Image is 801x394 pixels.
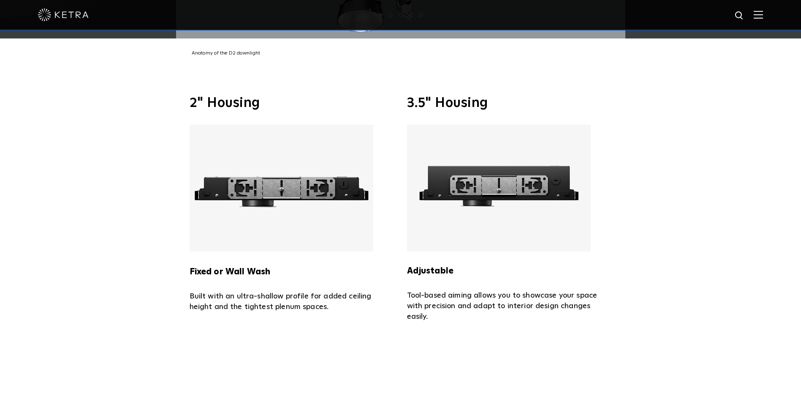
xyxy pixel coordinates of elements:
h3: 3.5" Housing [407,96,612,110]
p: Built with an ultra-shallow profile for added ceiling height and the tightest plenum spaces. [190,291,394,312]
strong: Fixed or Wall Wash [190,268,271,276]
img: Ketra 3.5" Adjustable Housing with an ultra slim profile [407,125,591,252]
img: Ketra 2" Fixed or Wall Wash Housing with an ultra slim profile [190,125,373,252]
div: Anatomy of the D2 downlight [183,49,622,58]
img: Hamburger%20Nav.svg [754,11,763,19]
h3: 2" Housing [190,96,394,110]
strong: Adjustable [407,267,454,275]
img: search icon [734,11,745,21]
img: ketra-logo-2019-white [38,8,89,21]
p: Tool-based aiming allows you to showcase your space with precision and adapt to interior design c... [407,290,612,322]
